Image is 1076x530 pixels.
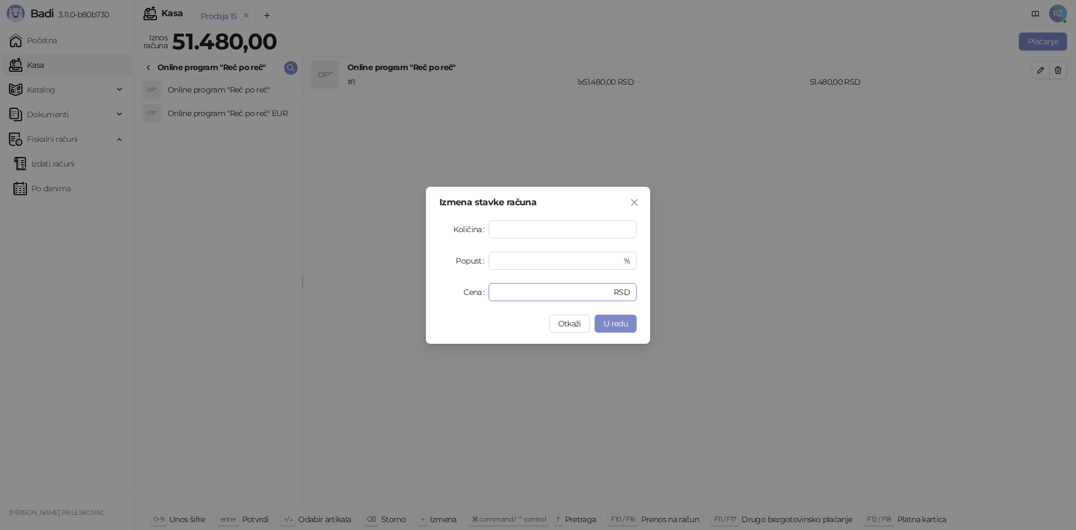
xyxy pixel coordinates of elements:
input: Popust [495,252,622,269]
label: Količina [453,220,489,238]
span: close [630,198,639,207]
div: Izmena stavke računa [439,198,637,207]
input: Količina [489,221,636,238]
input: Cena [495,284,611,301]
button: Close [625,193,643,211]
span: Otkaži [558,319,581,329]
span: Zatvori [625,198,643,207]
span: U redu [604,319,628,329]
label: Cena [463,283,489,301]
label: Popust [456,252,489,270]
button: U redu [595,315,637,333]
button: Otkaži [549,315,590,333]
